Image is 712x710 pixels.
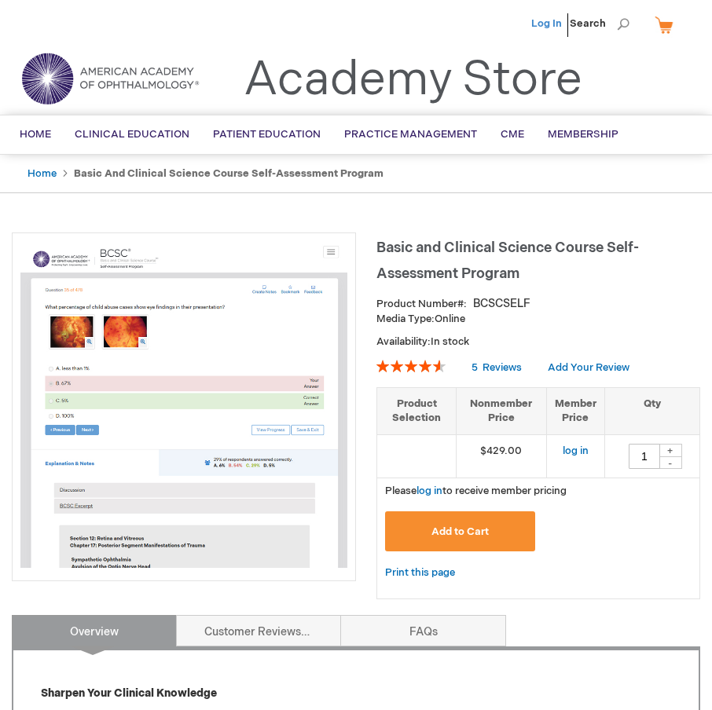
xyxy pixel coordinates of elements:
td: $429.00 [456,434,546,478]
input: Qty [629,444,660,469]
p: Availability: [376,335,700,350]
a: log in [417,485,442,497]
span: 5 [472,361,478,374]
strong: Sharpen Your Clinical Knowledge [41,686,217,700]
div: 92% [376,360,446,372]
div: - [659,456,682,469]
span: CME [501,128,524,141]
span: Reviews [483,361,522,374]
a: FAQs [340,615,505,646]
a: Home [28,167,57,180]
a: Print this page [385,563,455,583]
a: Overview [12,615,177,646]
th: Product Selection [377,387,456,434]
button: Add to Cart [385,511,535,551]
th: Member Price [546,387,604,434]
a: Add Your Review [548,361,629,374]
span: Please to receive member pricing [385,485,567,497]
strong: Product Number [376,298,467,310]
th: Qty [604,387,699,434]
p: Online [376,312,700,327]
a: Log In [531,17,562,30]
a: 5 Reviews [472,361,524,374]
span: Membership [548,128,618,141]
div: BCSCSELF [473,296,530,312]
span: In stock [431,335,469,348]
strong: Basic and Clinical Science Course Self-Assessment Program [74,167,384,180]
a: Customer Reviews5 [176,615,341,646]
span: Home [20,128,51,141]
span: Add to Cart [431,525,489,538]
a: Academy Store [244,52,582,108]
a: log in [563,445,589,457]
span: Basic and Clinical Science Course Self-Assessment Program [376,240,639,282]
th: Nonmember Price [456,387,546,434]
strong: Media Type: [376,313,435,325]
div: + [659,444,682,457]
img: Basic and Clinical Science Course Self-Assessment Program [20,241,347,568]
span: Search [570,8,629,39]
